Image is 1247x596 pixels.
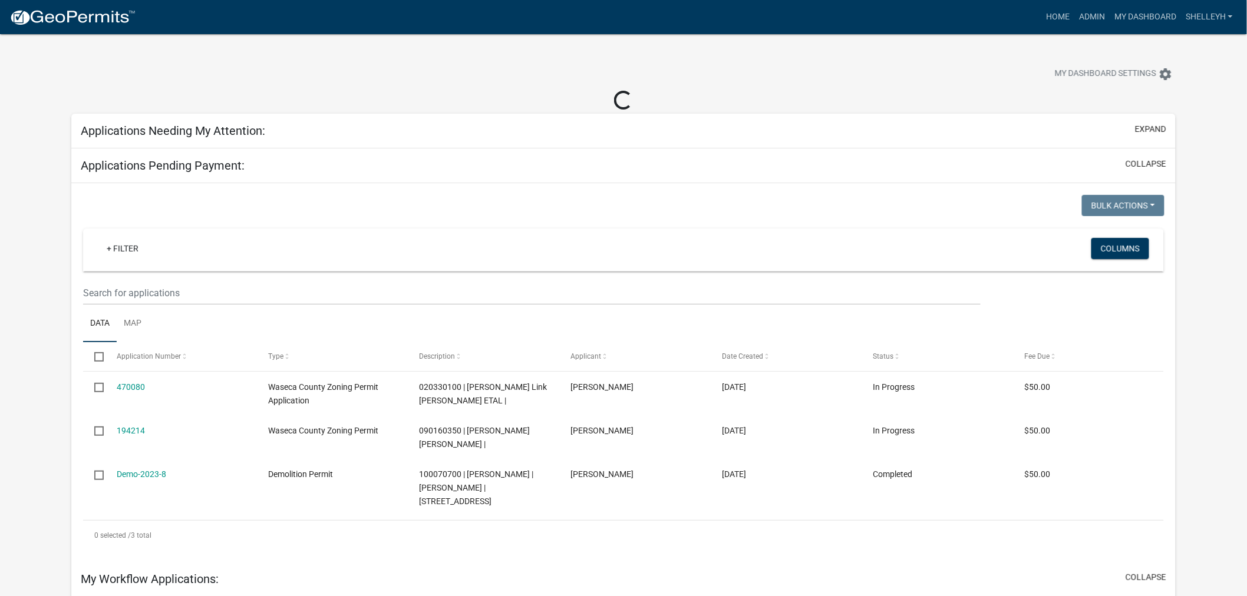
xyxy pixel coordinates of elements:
span: Applicant [570,352,601,360]
span: In Progress [873,382,915,392]
datatable-header-cell: Applicant [559,342,711,370]
span: 020330100 | Laura Link Stewart ETAL | [420,382,547,405]
input: Search for applications [83,281,981,305]
button: Bulk Actions [1082,195,1164,216]
span: Fee Due [1024,352,1050,360]
i: settings [1159,67,1173,81]
button: Columns [1091,238,1149,259]
span: $50.00 [1024,382,1050,392]
span: 0 selected / [94,531,131,539]
span: My Dashboard Settings [1055,67,1156,81]
button: collapse [1126,571,1166,584]
a: 470080 [117,382,145,392]
a: 194214 [117,426,145,435]
datatable-header-cell: Select [83,342,105,370]
span: Description [420,352,456,360]
button: expand [1135,123,1166,135]
datatable-header-cell: Description [408,342,559,370]
span: 100070700 | MATTHEW R MARZEN | JAMES E SCHMITT | 653 240TH AVE [420,469,534,506]
a: shelleyh [1181,6,1238,28]
a: Home [1041,6,1074,28]
span: Type [268,352,283,360]
datatable-header-cell: Application Number [105,342,257,370]
span: 090160350 | SONIA DOMINGUEZ LARA | [420,426,530,449]
span: 08/27/2025 [722,382,746,392]
span: Matthew Marzen [570,469,634,479]
datatable-header-cell: Type [257,342,408,370]
span: Completed [873,469,913,479]
a: Data [83,305,117,343]
a: Demo-2023-8 [117,469,166,479]
span: Waseca County Zoning Permit [268,426,378,435]
button: collapse [1126,158,1166,170]
span: Demolition Permit [268,469,333,479]
a: + Filter [97,238,148,259]
span: Jennifer VonEnde [570,382,634,392]
datatable-header-cell: Date Created [711,342,862,370]
div: 3 total [83,521,1164,550]
h5: My Workflow Applications: [81,572,219,586]
span: 08/23/2023 [722,469,746,479]
span: 11/21/2023 [722,426,746,435]
span: Application Number [117,352,181,360]
h5: Applications Pending Payment: [81,158,245,173]
datatable-header-cell: Status [862,342,1013,370]
a: Admin [1074,6,1110,28]
a: My Dashboard [1110,6,1181,28]
button: My Dashboard Settingssettings [1045,62,1182,85]
span: Sonia Lara [570,426,634,435]
span: Waseca County Zoning Permit Application [268,382,378,405]
a: Map [117,305,149,343]
datatable-header-cell: Fee Due [1013,342,1164,370]
span: In Progress [873,426,915,435]
span: $50.00 [1024,469,1050,479]
h5: Applications Needing My Attention: [81,124,265,138]
div: collapse [71,183,1176,562]
span: Date Created [722,352,763,360]
span: Status [873,352,894,360]
span: $50.00 [1024,426,1050,435]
